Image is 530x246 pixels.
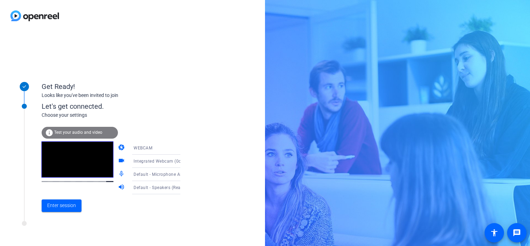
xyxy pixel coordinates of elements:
[42,81,180,92] div: Get Ready!
[54,130,102,135] span: Test your audio and video
[47,202,76,209] span: Enter session
[42,92,180,99] div: Looks like you've been invited to join
[118,144,126,152] mat-icon: camera
[118,170,126,179] mat-icon: mic_none
[134,184,208,190] span: Default - Speakers (Realtek(R) Audio)
[118,183,126,192] mat-icon: volume_up
[118,157,126,165] mat-icon: videocam
[42,199,82,212] button: Enter session
[42,112,195,119] div: Choose your settings
[134,171,226,177] span: Default - Microphone Array (Realtek(R) Audio)
[490,229,498,237] mat-icon: accessibility
[513,229,521,237] mat-icon: message
[134,146,152,150] span: WEBCAM
[134,158,199,164] span: Integrated Webcam (0c45:6d22)
[42,101,195,112] div: Let's get connected.
[45,129,53,137] mat-icon: info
